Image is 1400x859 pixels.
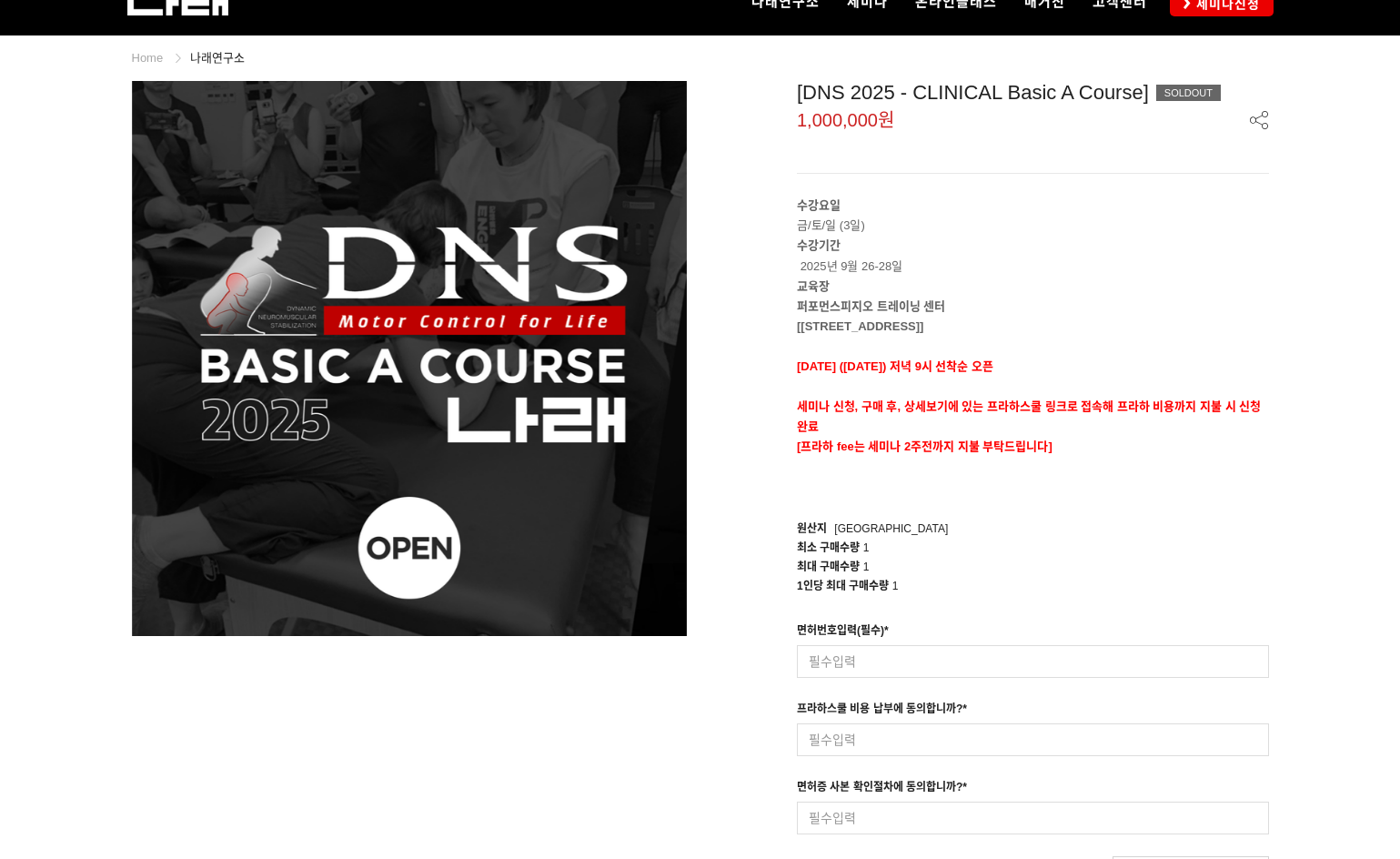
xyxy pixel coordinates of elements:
span: [GEOGRAPHIC_DATA] [834,522,948,535]
span: 1 [892,580,899,592]
span: [DATE] ([DATE]) 저녁 9시 선착순 오픈 [797,359,993,373]
a: Home [132,51,164,65]
span: 최대 구매수량 [797,561,860,573]
strong: [[STREET_ADDRESS]] [797,319,923,333]
div: SOLDOUT [1156,85,1221,101]
span: 최소 구매수량 [797,541,860,554]
strong: 세미나 신청, 구매 후, 상세보기에 있는 프라하스쿨 링크로 접속해 프라하 비용까지 지불 시 신청완료 [797,399,1261,433]
span: 1인당 최대 구매수량 [797,580,889,592]
p: 2025년 9월 26-28일 [797,236,1269,276]
a: 나래연구소 [190,51,245,65]
span: [프라하 fee는 세미나 2주전까지 지불 부탁드립니다] [797,440,1053,453]
div: 프라하스쿨 비용 납부에 동의합니까? [797,700,967,723]
strong: 교육장 [797,279,830,293]
input: 필수입력 [797,723,1269,756]
strong: 퍼포먼스피지오 트레이닝 센터 [797,299,945,313]
input: 필수입력 [797,645,1269,678]
strong: 수강요일 [797,198,841,212]
span: 1,000,000원 [797,111,894,129]
div: [DNS 2025 - CLINICAL Basic A Course] [797,81,1269,105]
span: 1 [863,561,870,573]
div: 면허증 사본 확인절차에 동의합니까? [797,778,967,802]
input: 필수입력 [797,802,1269,834]
span: 1 [863,541,870,554]
span: 원산지 [797,522,827,535]
strong: 수강기간 [797,238,841,252]
p: 금/토/일 (3일) [797,196,1269,236]
div: 면허번호입력(필수) [797,622,889,645]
